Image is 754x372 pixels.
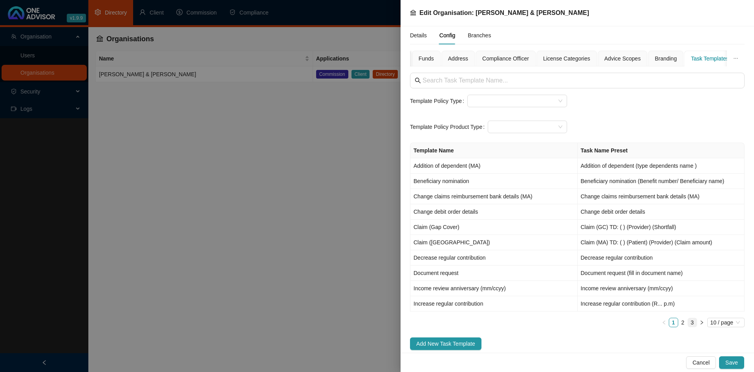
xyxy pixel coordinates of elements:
[697,318,706,327] button: right
[697,318,706,327] li: Next Page
[543,56,590,61] span: License Categories
[410,281,578,296] td: Income review anniversary (mm/ccyy)
[410,121,488,133] label: Template Policy Product Type
[410,31,427,40] div: Details
[692,358,710,367] span: Cancel
[688,318,697,327] a: 3
[419,56,434,61] span: Funds
[410,250,578,266] td: Decrease regular contribution
[410,9,416,16] span: bank
[448,56,468,61] span: Address
[578,296,745,312] td: Increase regular contribution (R... p.m)
[410,174,578,189] td: Beneficiary nomination
[662,320,666,325] span: left
[699,320,704,325] span: right
[578,174,745,189] td: Beneficiary nomination (Benefit number/ Beneficiary name)
[725,358,738,367] span: Save
[410,235,578,250] td: Claim ([GEOGRAPHIC_DATA])
[410,95,467,107] label: Template Policy Type
[691,54,728,63] div: Task Templates
[604,56,641,61] span: Advice Scopes
[678,318,688,327] li: 2
[410,189,578,204] td: Change claims reimbursement bank details (MA)
[415,77,421,84] span: search
[468,31,491,40] div: Branches
[410,296,578,312] td: Increase regular contribution
[416,339,475,348] span: Add New Task Template
[679,318,687,327] a: 2
[410,220,578,235] td: Claim (Gap Cover)
[410,158,578,174] td: Addition of dependent (MA)
[669,318,678,327] a: 1
[686,356,716,369] button: Cancel
[578,281,745,296] td: Income review anniversary (mm/ccyy)
[578,250,745,266] td: Decrease regular contribution
[659,318,669,327] button: left
[727,51,745,66] button: ellipsis
[410,266,578,281] td: Document request
[733,56,738,61] span: ellipsis
[578,143,745,158] th: Task Name Preset
[482,56,529,61] span: Compliance Officer
[578,235,745,250] td: Claim (MA) TD: ( ) (Patient) (Provider) (Claim amount)
[419,9,589,16] span: Edit Organisation: [PERSON_NAME] & [PERSON_NAME]
[578,189,745,204] td: Change claims reimbursement bank details (MA)
[659,318,669,327] li: Previous Page
[719,356,744,369] button: Save
[578,204,745,220] td: Change debit order details
[410,337,481,350] button: Add New Task Template
[410,204,578,220] td: Change debit order details
[578,158,745,174] td: Addition of dependent (type dependents name )
[578,266,745,281] td: Document request (fill in document name)
[707,318,745,327] div: Page Size
[410,143,578,158] th: Template Name
[710,318,741,327] span: 10 / page
[423,76,734,85] input: Search Task Template Name...
[439,33,455,38] span: Config
[655,54,677,63] div: Branding
[578,220,745,235] td: Claim (GC) TD: ( ) (Provider) (Shortfall)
